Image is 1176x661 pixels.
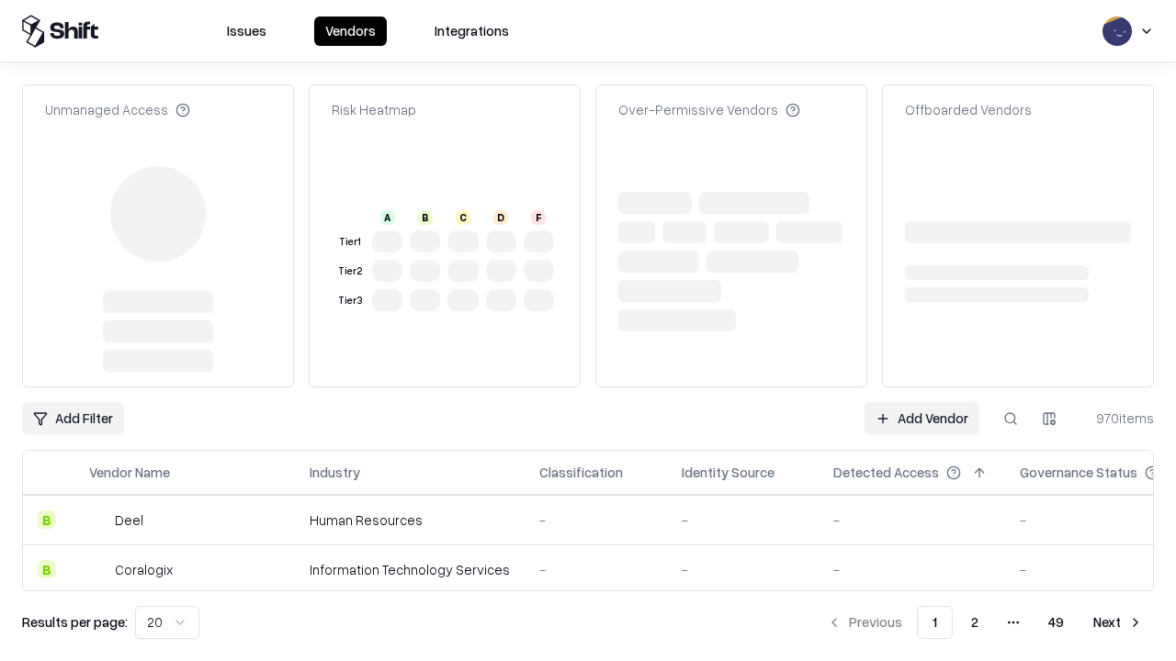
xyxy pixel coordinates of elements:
div: A [380,210,395,225]
div: F [531,210,546,225]
div: Vendor Name [89,463,170,482]
button: 49 [1034,606,1079,639]
button: 1 [917,606,953,639]
nav: pagination [816,606,1154,639]
div: Coralogix [115,560,173,579]
div: Tier 2 [335,263,365,279]
div: Offboarded Vendors [905,100,1032,119]
div: - [682,510,804,530]
div: Risk Heatmap [332,100,416,119]
div: B [418,210,433,225]
div: D [493,210,508,225]
div: - [539,510,652,530]
p: Results per page: [22,612,128,632]
div: B [38,510,56,529]
div: Classification [539,463,623,482]
div: Over-Permissive Vendors [618,100,800,119]
button: Next [1082,606,1154,639]
div: - [682,560,804,579]
button: Issues [216,17,277,46]
div: Unmanaged Access [45,100,190,119]
div: 970 items [1080,409,1154,428]
div: C [456,210,470,225]
div: Governance Status [1020,463,1137,482]
div: - [833,560,990,579]
div: Industry [310,463,360,482]
div: B [38,560,56,578]
button: 2 [956,606,993,639]
div: Information Technology Services [310,560,510,579]
button: Vendors [314,17,387,46]
div: Deel [115,510,143,530]
a: Add Vendor [865,402,979,435]
button: Integrations [424,17,520,46]
img: Deel [89,510,107,529]
div: - [539,560,652,579]
img: Coralogix [89,560,107,578]
div: Identity Source [682,463,775,482]
div: - [833,510,990,530]
div: Tier 3 [335,293,365,308]
div: Detected Access [833,463,939,482]
div: Tier 1 [335,234,365,250]
button: Add Filter [22,402,124,435]
div: Human Resources [310,510,510,530]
